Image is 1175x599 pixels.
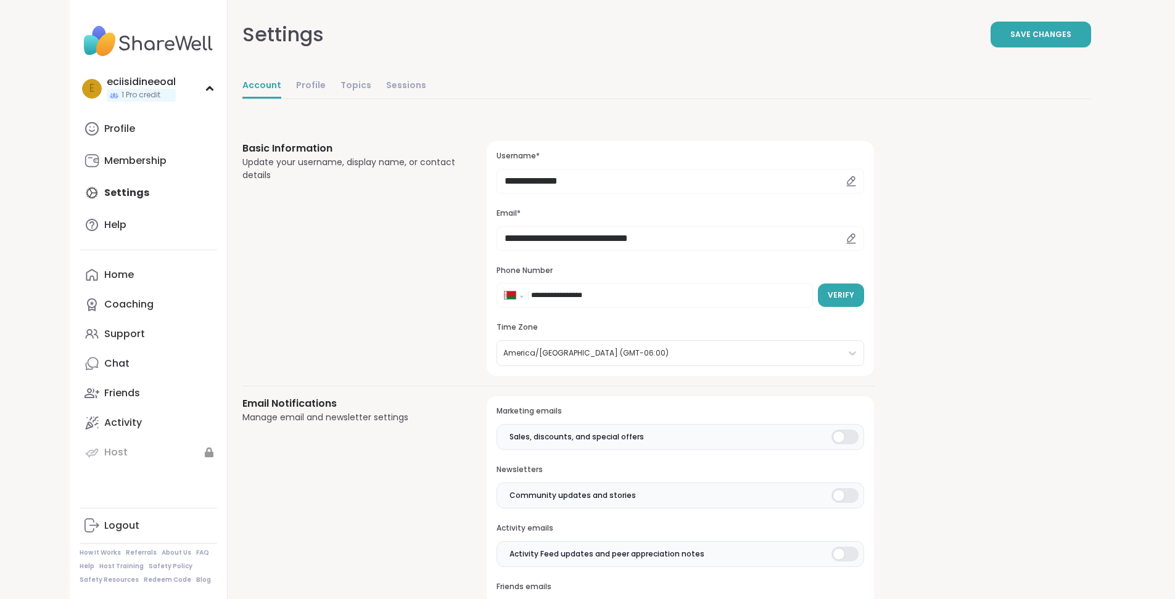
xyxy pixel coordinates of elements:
a: Friends [80,378,217,408]
a: Home [80,260,217,290]
a: Safety Resources [80,576,139,584]
span: Verify [828,290,854,301]
a: FAQ [196,548,209,557]
span: Activity Feed updates and peer appreciation notes [509,548,704,560]
h3: Friends emails [497,582,864,592]
a: Logout [80,511,217,540]
div: Update your username, display name, or contact details [242,156,458,182]
h3: Basic Information [242,141,458,156]
div: Profile [104,122,135,136]
a: Referrals [126,548,157,557]
button: Verify [818,283,864,307]
a: Chat [80,349,217,378]
div: Activity [104,416,142,430]
a: Membership [80,146,217,176]
span: Community updates and stories [509,490,636,501]
a: Redeem Code [144,576,191,584]
a: Activity [80,408,217,438]
div: Support [104,327,145,341]
a: Coaching [80,290,217,319]
div: Friends [104,386,140,400]
a: Topics [340,74,371,99]
div: Logout [104,519,139,532]
a: Support [80,319,217,349]
a: Help [80,210,217,240]
a: Help [80,562,94,571]
h3: Email* [497,208,864,219]
a: Profile [80,114,217,144]
div: Help [104,218,126,232]
a: How It Works [80,548,121,557]
h3: Activity emails [497,523,864,534]
div: Home [104,268,134,282]
h3: Email Notifications [242,396,458,411]
div: Manage email and newsletter settings [242,411,458,424]
a: Account [242,74,281,99]
h3: Time Zone [497,322,864,333]
div: eciisidineeoal [107,75,176,89]
a: Safety Policy [149,562,192,571]
div: Coaching [104,298,154,311]
span: e [89,81,94,97]
a: Host Training [99,562,144,571]
span: Sales, discounts, and special offers [509,431,644,442]
a: Blog [196,576,211,584]
button: Save Changes [991,22,1091,47]
div: Membership [104,154,167,168]
img: ShareWell Nav Logo [80,20,217,63]
span: 1 Pro credit [122,90,160,100]
a: About Us [162,548,191,557]
a: Host [80,438,217,467]
h3: Marketing emails [497,406,864,417]
h3: Username* [497,151,864,161]
a: Sessions [386,74,426,99]
a: Profile [296,74,326,99]
span: Save Changes [1010,29,1071,40]
div: Host [104,446,128,459]
h3: Phone Number [497,266,864,276]
div: Settings [242,20,324,49]
div: Chat [104,357,130,370]
h3: Newsletters [497,465,864,475]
